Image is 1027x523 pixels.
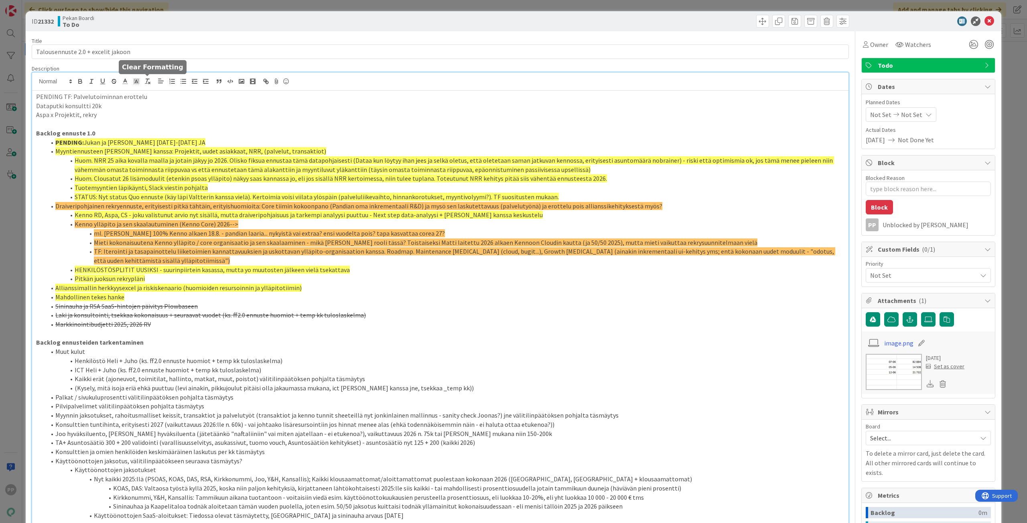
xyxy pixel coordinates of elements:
[46,511,844,520] li: Käyttöönottojen SaaS-aloitukset: Tiedossa olevat täsmäytetty, [GEOGRAPHIC_DATA] ja sininauha arva...
[870,270,973,281] span: Not Set
[75,156,834,174] span: Huom. NRR 25 aika kovalla maalla ja jotain jäkyy jo 2026. Olisko fiksua ennustaa tämä datapohjais...
[866,98,991,107] span: Planned Dates
[46,429,844,438] li: Joo hyväksiluento, [PERSON_NAME] hyväksiluenta (jätetäänkö "naftaliiniin" vai miten ajatellaan - ...
[870,432,973,444] span: Select...
[63,15,94,21] span: Pekan Boardi
[46,384,844,393] li: (Kysely, mitä isoja eriä ehkä puuttuu (levi ainakin, pikkujoulut pitäisi olla jakaumassa mukana, ...
[32,65,59,72] span: Description
[55,311,366,319] s: Laki ja konsultointi, tsekkaa kokonaisuus + seuraavat vuodet (ks. ff2.0 ennuste huomiot + temp kk...
[978,507,987,518] div: 0m
[46,402,844,411] li: Pilvipalvelimet välitilinpäätöksen pohjalta täsmäytys
[878,61,980,70] span: Todo
[866,135,885,145] span: [DATE]
[36,338,144,346] strong: Backlog ennusteiden tarkentaminen
[84,138,205,146] span: Jukan ja [PERSON_NAME] [DATE]-[DATE] JA
[46,347,844,356] li: Muut kulut
[878,158,980,168] span: Block
[898,135,934,145] span: Not Done Yet
[46,502,844,511] li: Sininauhaa ja Kaapelitaloa todnäk aloitetaan tämän vuoden puolella, joten esim. 50/50 jaksotus ku...
[94,247,835,265] span: TF: Iterointi ja tasapainottelu liiketoimien kannattavuuksien ja uskottavan ylläpito-organisaatio...
[17,1,37,11] span: Support
[122,63,183,71] h5: Clear Formatting
[866,218,879,231] div: PP
[926,354,964,362] div: [DATE]
[866,261,991,267] div: Priority
[36,110,844,119] p: Aspa x Projektit, rekry
[46,475,844,484] li: Nyt kaikki 2025:llä (PSOAS, KOAS, DAS, RSA, Kirkkonummi, Joo, Y&H, Kansallis); Kaikki klousaamatt...
[878,244,980,254] span: Custom Fields
[32,16,54,26] span: ID
[36,92,844,101] p: PENDING TF: Palvelutoiminnan erottelu
[55,138,84,146] strong: PENDING:
[32,37,42,44] label: Title
[905,40,931,49] span: Watchers
[46,411,844,420] li: Myynnin jaksotukset, rahoitusmalliset keissit, transaktiot ja palvelutyöt (transaktiot ja kenno t...
[75,184,208,192] span: Tuotemyyntien läpikäynti, Slack viestin pohjalta
[870,110,891,119] span: Not Set
[46,420,844,429] li: Konsulttien tuntihinta, erityisesti 2027 (vaikuttavuus 2026:lle n. 60k) - vai johtaako lisäresurs...
[75,275,145,283] span: Pitkän juoksun rekrypläni
[878,407,980,417] span: Mirrors
[55,302,198,310] s: Sininauha ja RSA SaaS-hintojen päivitys Plowbaseen
[866,174,905,182] label: Blocked Reason
[46,365,844,375] li: ICT Heli + Juho (ks. ff2.0 ennuste huomiot + temp kk tuloslaskelma)
[46,356,844,365] li: Henkilöstö Heli + Juho (ks. ff2.0 ennuste huomiot + temp kk tuloslaskelma)
[36,129,95,137] strong: Backlog ennuste 1.0
[878,491,980,500] span: Metrics
[866,448,991,477] p: To delete a mirror card, just delete the card. All other mirrored cards will continue to exists.
[46,447,844,456] li: Konsulttien ja omien henkilöiden keskimääräinen laskutus per kk täsmäytys
[901,110,922,119] span: Not Set
[46,438,844,447] li: TA+ Asuntosäätiö 300 + 200 validointi (varallisuusselvitys, asukassivut, tuomo vouch, Asuntosääti...
[38,17,54,25] b: 21332
[878,82,980,91] span: Dates
[94,238,757,246] span: Mieti kokonaisuutena Kenno ylläpito / core organisaatio ja sen skaalaaminen - mikä [PERSON_NAME] ...
[75,193,559,201] span: STATUS: Nyt status Quo ennuste (käy läpi Valtterin kanssa vielä). Kertoimia voisi viilata ylöspäi...
[919,297,926,305] span: ( 1 )
[55,320,151,328] s: Markkinointibudjetti 2025, 2026 RV
[46,374,844,384] li: Kaikki erät (ajoneuvot, toimitilat, hallinto, matkat, muut, poistot) välitilinpäätöksen pohjalta ...
[46,484,844,493] li: KOAS, DAS: Valtaosa työstä kyllä 2025, koska niin paljon kehityksiä, kirjattaneen lähtökohtaisest...
[75,220,238,228] span: Kenno ylläpito ja sen skaalautuminen (Kenno Core) 2026-->
[55,202,662,210] span: Draiveripohjainen rekryennuste, erityisesti pitkä tähtäin, erityishuomioita: Core tiimin kokoonpa...
[884,338,913,348] a: image.png
[63,21,94,28] b: To Do
[922,245,935,253] span: ( 0/1 )
[866,424,880,429] span: Board
[46,456,844,466] li: Käyttöönottojen jaksotus, välitilinpäätökseen seuraava täsmäytys?
[46,493,844,502] li: Kirkkonummi, Y&H, Kansallis: Tammikuun aikana tuotantoon - voitaisiin viedä esim. käyttöönottokuu...
[32,44,849,59] input: type card name here...
[871,507,978,518] div: Backlog
[926,362,964,371] div: Set as cover
[866,126,991,134] span: Actual Dates
[866,200,893,214] button: Block
[926,379,935,389] div: Download
[94,229,445,237] span: ml. [PERSON_NAME] 100% Kenno alkaen 18.8. - pandian laaria... nykyistä vai extraa? ensi vuodelta ...
[870,40,888,49] span: Owner
[883,221,991,228] div: Unblocked by [PERSON_NAME]
[75,211,543,219] span: Kenno RD, Aspa, CS - joku valistunut arvio nyt sisällä, mutta draiveripohjaisuus ja tarkempi anal...
[75,174,607,182] span: Huom. Clousatut 26 lisämoduulit (etenkin psoas ylläpito) näkyy saas kannassa jo, eli jos sisällä ...
[75,266,350,274] span: HENKILÖSTÖSPLITIT UUSIKSI - suurinpiirtein kasassa, mutta yo muutosten jälkeen vielä tsekattava
[878,296,980,305] span: Attachments
[55,284,302,292] span: Allianssimallin herkkyysexcel ja riskiskenaario (huomioiden resursoinnin ja ylläpitotiimin)
[36,101,844,111] p: Dataputki konsultti 20k
[46,465,844,475] li: Käyttöönottojen jaksotukset
[46,393,844,402] li: Palkat / sivukuluprosentti välitilinpäätöksen pohjalta täsmäytys
[55,147,326,155] span: Myyntiennusteen [PERSON_NAME] kanssa: Projektit, uudet asiakkaat, NRR, (palvelut, transaktiot)
[55,293,124,301] span: Mahdollinen tekes hanke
